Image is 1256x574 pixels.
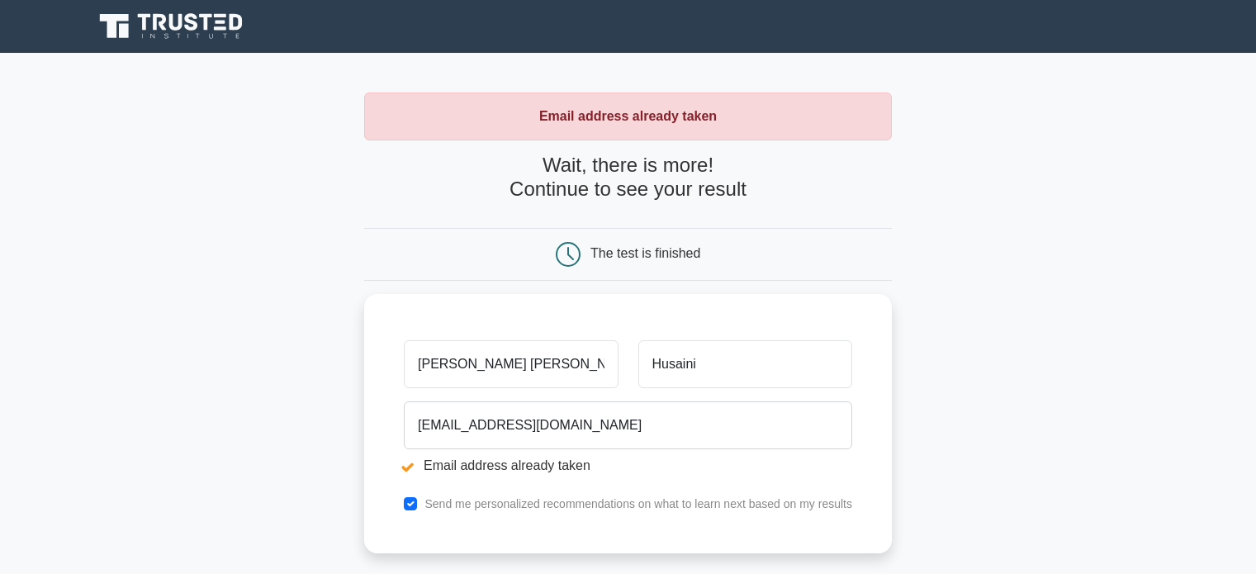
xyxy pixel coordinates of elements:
[404,401,852,449] input: Email
[404,340,618,388] input: First name
[539,109,717,123] strong: Email address already taken
[590,246,700,260] div: The test is finished
[404,456,852,476] li: Email address already taken
[638,340,852,388] input: Last name
[364,154,892,202] h4: Wait, there is more! Continue to see your result
[424,497,852,510] label: Send me personalized recommendations on what to learn next based on my results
